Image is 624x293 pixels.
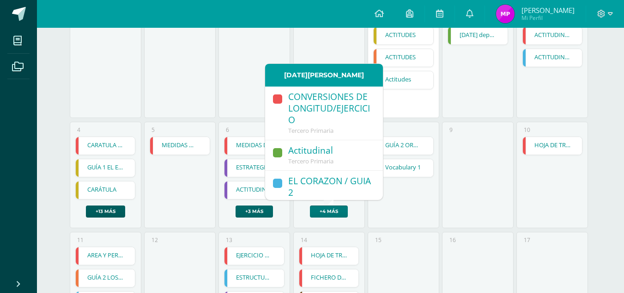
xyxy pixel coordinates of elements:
[523,27,582,44] a: ACTITUDINAL
[375,236,382,244] div: 15
[521,14,575,22] span: Mi Perfil
[373,159,434,177] div: Vocabulary 1 | Tarea
[224,247,284,265] a: EJERCICIO DE CONVERSIONES
[224,137,285,155] div: MEDIDAS DE LONGITUD / TAREA | Tarea
[226,126,229,134] div: 6
[288,175,374,199] div: EL CORAZON / GUIA 2
[448,26,508,45] div: mañana deportiva | Tarea
[299,269,359,287] div: FICHERO DE MEDIDAS DE LONGITUD | Tarea
[299,247,359,265] div: HOJA DE TRABAJO DE MEDIDAS DE LONGITUD | Tarea
[76,137,135,155] a: CARATULA DE LA UNIDAD
[86,206,125,218] a: +13 más
[224,247,285,265] div: EJERCICIO DE CONVERSIONES | Tarea
[373,71,434,89] div: Actitudes | Tarea
[299,269,359,287] a: FICHERO DE MEDIDAS DE LONGITUD
[150,137,210,155] a: MEDIDAS NO CONVENCIONALES
[224,137,284,155] a: MEDIDAS DE LONGITUD / TAREA
[524,126,530,134] div: 10
[224,181,284,199] a: ACTITUDINAL
[76,181,135,199] a: CARÁTULA
[522,49,583,67] div: ACTITUDINAL | Tarea
[224,181,285,199] div: ACTITUDINAL | Tarea
[374,49,433,67] a: ACTITUDES
[75,159,136,177] div: GUÍA 1 EL ESTADO | Tarea
[224,159,284,177] a: ESTRATEGIAS DE CALCULO I
[523,137,582,155] a: HOJA DE TRABAJO DE CONVESRSIONES DE LONGITUD
[236,206,273,218] a: +3 más
[226,236,232,244] div: 13
[310,206,348,218] a: +4 más
[301,236,307,244] div: 14
[77,236,84,244] div: 11
[288,145,374,157] div: Actitudinal
[77,126,80,134] div: 4
[374,71,433,89] a: Actitudes
[374,137,433,155] a: GUÍA 2 ORGANISMOS DEL ESTADO
[76,247,135,265] a: AREA Y PERIMETRO DE FIGURAS PLANAS
[449,236,456,244] div: 16
[373,137,434,155] div: GUÍA 2 ORGANISMOS DEL ESTADO | Tarea
[75,269,136,287] div: GUÍA 2 LOS DERECHOS DEL NIÑO | Tarea
[76,159,135,177] a: GUÍA 1 EL ESTADO
[224,269,285,287] div: ESTRUCTURA DE UNA NEURONA | Tarea
[265,140,383,171] a: ActitudinalTercero Primaria
[75,137,136,155] div: CARATULA DE LA UNIDAD | Tarea
[374,159,433,177] a: Vocabulary 1
[288,91,374,127] div: CONVERSIONES DE LONGITUD/EJERCICIO
[374,27,433,44] a: ACTITUDES
[522,26,583,45] div: ACTITUDINAL | Tarea
[75,247,136,265] div: AREA Y PERIMETRO DE FIGURAS PLANAS | Tarea
[523,49,582,67] a: ACTITUDINAL
[524,236,530,244] div: 17
[288,126,333,135] span: Tercero Primaria
[224,159,285,177] div: ESTRATEGIAS DE CALCULO I | Tarea
[448,27,508,44] a: [DATE] deportiva
[299,247,359,265] a: HOJA DE TRABAJO DE MEDIDAS DE LONGITUD
[373,26,434,45] div: ACTITUDES | Tarea
[265,171,383,213] a: EL CORAZON / GUIA 2Tercero Primaria
[150,137,210,155] div: MEDIDAS NO CONVENCIONALES | Tarea
[224,269,284,287] a: ESTRUCTURA DE UNA NEURONA
[496,5,515,23] img: 5f88888ac9fb17232b8f2a1d5d8c2f06.png
[151,126,155,134] div: 5
[75,181,136,199] div: CARÁTULA | Tarea
[76,269,135,287] a: GUÍA 2 LOS DERECHOS DEL NIÑO
[288,199,333,207] span: Tercero Primaria
[265,87,383,140] a: CONVERSIONES DE LONGITUD/EJERCICIOTercero Primaria
[288,157,333,165] span: Tercero Primaria
[449,126,453,134] div: 9
[373,49,434,67] div: ACTITUDES | Tarea
[522,137,583,155] div: HOJA DE TRABAJO DE CONVESRSIONES DE LONGITUD | Tarea
[151,236,158,244] div: 12
[521,6,575,15] span: [PERSON_NAME]
[265,64,383,87] div: [DATE][PERSON_NAME]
